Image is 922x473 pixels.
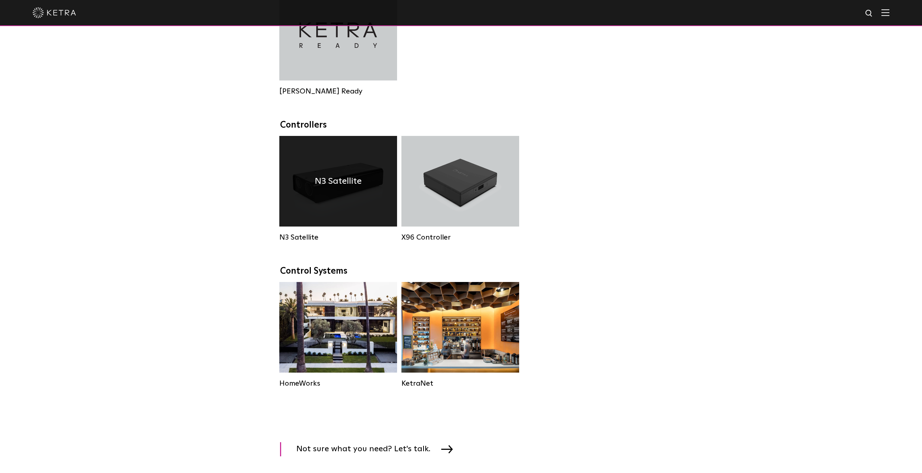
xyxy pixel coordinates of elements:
[401,233,519,242] div: X96 Controller
[279,136,397,242] a: N3 Satellite N3 Satellite
[315,174,362,188] h4: N3 Satellite
[441,445,453,453] img: arrow
[865,9,874,18] img: search icon
[279,379,397,388] div: HomeWorks
[280,442,462,456] a: Not sure what you need? Let's talk.
[296,442,441,456] span: Not sure what you need? Let's talk.
[401,379,519,388] div: KetraNet
[401,282,519,388] a: KetraNet Legacy System
[33,7,76,18] img: ketra-logo-2019-white
[279,87,397,96] div: [PERSON_NAME] Ready
[280,120,642,130] div: Controllers
[279,282,397,388] a: HomeWorks Residential Solution
[280,266,642,277] div: Control Systems
[279,233,397,242] div: N3 Satellite
[401,136,519,242] a: X96 Controller X96 Controller
[881,9,889,16] img: Hamburger%20Nav.svg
